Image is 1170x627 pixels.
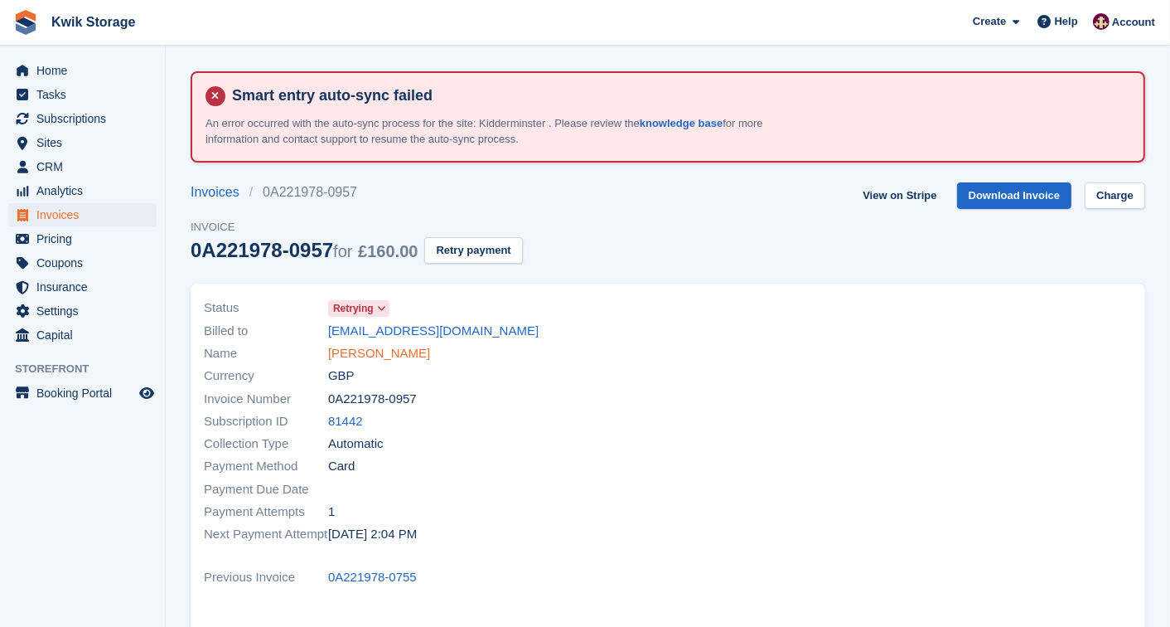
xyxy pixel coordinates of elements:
span: Create [973,13,1006,30]
span: Booking Portal [36,382,136,405]
span: Settings [36,299,136,323]
span: Insurance [36,275,136,299]
a: Download Invoice [957,182,1072,210]
span: 0A221978-0957 [328,390,417,409]
img: ellie tragonette [1093,13,1110,30]
h4: Smart entry auto-sync failed [225,86,1130,105]
a: menu [8,382,157,405]
button: Retry payment [424,237,522,265]
a: knowledge base [640,117,723,129]
span: Invoice [191,219,523,236]
a: View on Stripe [856,182,943,210]
span: GBP [328,367,355,386]
span: Analytics [36,179,136,202]
a: [EMAIL_ADDRESS][DOMAIN_NAME] [328,322,539,341]
a: menu [8,155,157,178]
span: Home [36,59,136,82]
a: menu [8,299,157,323]
span: Help [1055,13,1078,30]
a: Invoices [191,182,249,202]
span: Retrying [333,301,374,316]
a: menu [8,275,157,299]
a: menu [8,323,157,347]
a: menu [8,131,157,154]
a: menu [8,59,157,82]
a: Preview store [137,383,157,403]
a: menu [8,107,157,130]
a: menu [8,83,157,106]
nav: breadcrumbs [191,182,523,202]
span: Automatic [328,435,384,454]
p: An error occurred with the auto-sync process for the site: Kidderminster . Please review the for ... [205,115,786,148]
span: Invoices [36,203,136,226]
span: Capital [36,323,136,347]
a: Retrying [328,299,389,318]
span: Name [204,344,328,363]
span: Invoice Number [204,390,328,409]
span: CRM [36,155,136,178]
span: Payment Attempts [204,503,328,522]
span: Sites [36,131,136,154]
span: Currency [204,367,328,386]
span: Storefront [15,361,165,377]
span: Subscription ID [204,412,328,431]
a: menu [8,203,157,226]
span: Status [204,299,328,318]
div: 0A221978-0957 [191,239,418,261]
span: Payment Due Date [204,480,328,499]
span: Payment Method [204,457,328,476]
img: stora-icon-8386f47178a22dfd0bd8f6a31ec36ba5ce8667c1dd55bd0f319d3a0aa187defe.svg [13,10,38,35]
span: Billed to [204,322,328,341]
a: Kwik Storage [45,8,142,36]
a: menu [8,251,157,275]
a: 81442 [328,412,363,431]
span: Coupons [36,251,136,275]
time: 2025-08-13 13:04:52 UTC [328,525,417,544]
a: menu [8,179,157,202]
a: menu [8,227,157,250]
span: £160.00 [358,242,418,260]
span: for [333,242,352,260]
span: Previous Invoice [204,568,328,587]
span: Account [1112,14,1155,31]
span: 1 [328,503,335,522]
span: Pricing [36,227,136,250]
a: 0A221978-0755 [328,568,417,587]
span: Next Payment Attempt [204,525,328,544]
span: Collection Type [204,435,328,454]
a: [PERSON_NAME] [328,344,430,363]
a: Charge [1085,182,1145,210]
span: Tasks [36,83,136,106]
span: Card [328,457,355,476]
span: Subscriptions [36,107,136,130]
